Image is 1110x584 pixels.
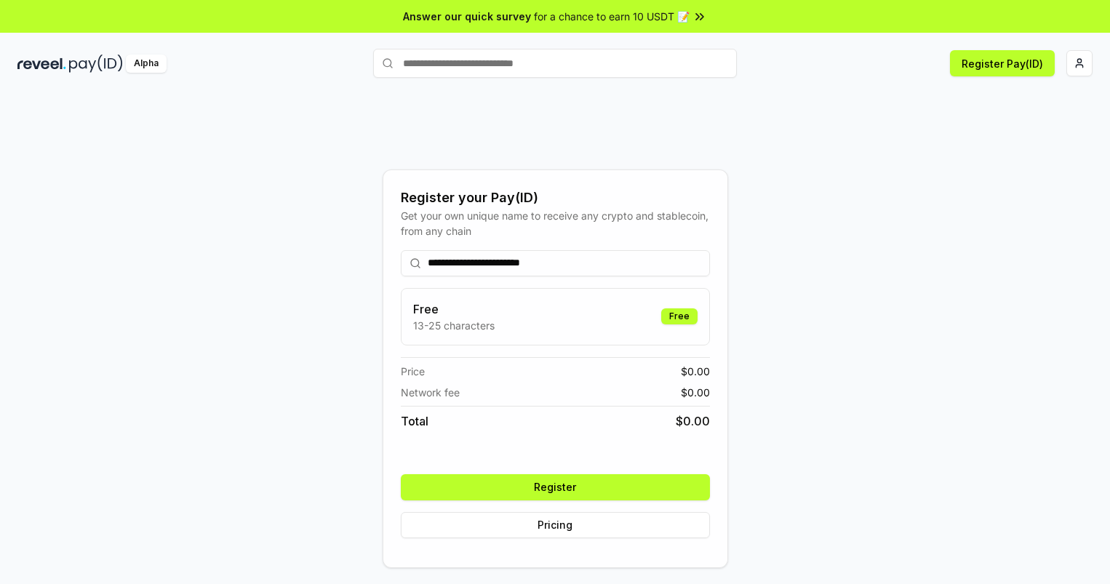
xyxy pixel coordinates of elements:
[401,208,710,239] div: Get your own unique name to receive any crypto and stablecoin, from any chain
[534,9,690,24] span: for a chance to earn 10 USDT 📝
[401,385,460,400] span: Network fee
[681,364,710,379] span: $ 0.00
[126,55,167,73] div: Alpha
[401,474,710,500] button: Register
[413,300,495,318] h3: Free
[950,50,1055,76] button: Register Pay(ID)
[681,385,710,400] span: $ 0.00
[413,318,495,333] p: 13-25 characters
[403,9,531,24] span: Answer our quick survey
[401,364,425,379] span: Price
[401,188,710,208] div: Register your Pay(ID)
[661,308,698,324] div: Free
[401,412,428,430] span: Total
[69,55,123,73] img: pay_id
[17,55,66,73] img: reveel_dark
[401,512,710,538] button: Pricing
[676,412,710,430] span: $ 0.00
